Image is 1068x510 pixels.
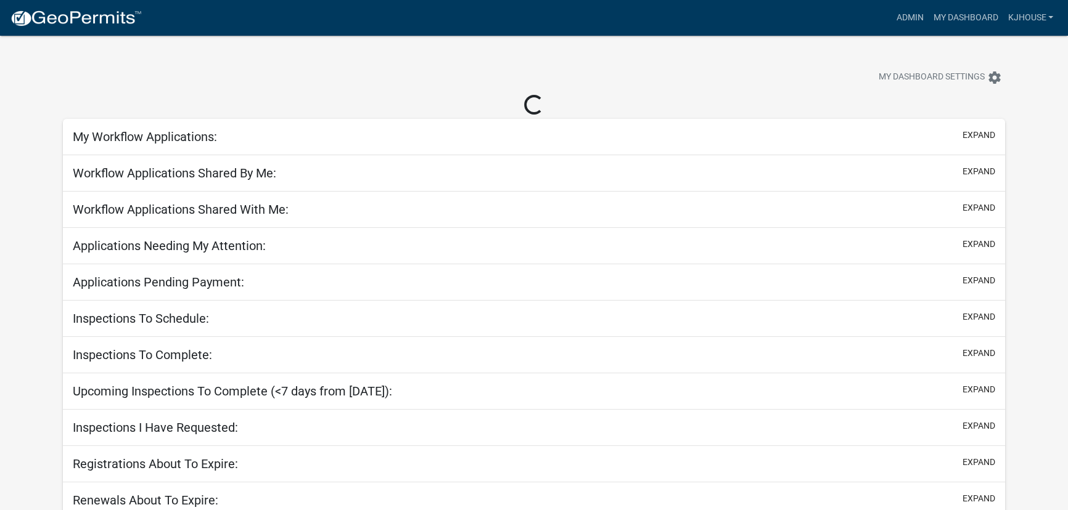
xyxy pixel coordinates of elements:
h5: Renewals About To Expire: [73,493,218,508]
h5: Applications Needing My Attention: [73,238,266,253]
button: expand [963,310,995,323]
button: expand [963,238,995,251]
span: My Dashboard Settings [879,70,985,85]
button: expand [963,274,995,287]
h5: Inspections To Schedule: [73,311,209,326]
h5: Inspections To Complete: [73,347,212,362]
button: expand [963,492,995,505]
button: expand [963,347,995,360]
a: Admin [891,6,928,30]
h5: My Workflow Applications: [73,129,217,144]
a: kjhouse [1003,6,1058,30]
button: expand [963,165,995,178]
h5: Applications Pending Payment: [73,275,244,289]
h5: Registrations About To Expire: [73,456,238,471]
h5: Workflow Applications Shared By Me: [73,166,276,180]
button: expand [963,456,995,469]
button: expand [963,419,995,432]
i: settings [987,70,1002,85]
button: expand [963,129,995,142]
h5: Inspections I Have Requested: [73,420,238,435]
h5: Workflow Applications Shared With Me: [73,202,289,217]
button: expand [963,201,995,214]
button: expand [963,383,995,396]
h5: Upcoming Inspections To Complete (<7 days from [DATE]): [73,384,392,399]
a: My Dashboard [928,6,1003,30]
button: My Dashboard Settingssettings [869,65,1012,89]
